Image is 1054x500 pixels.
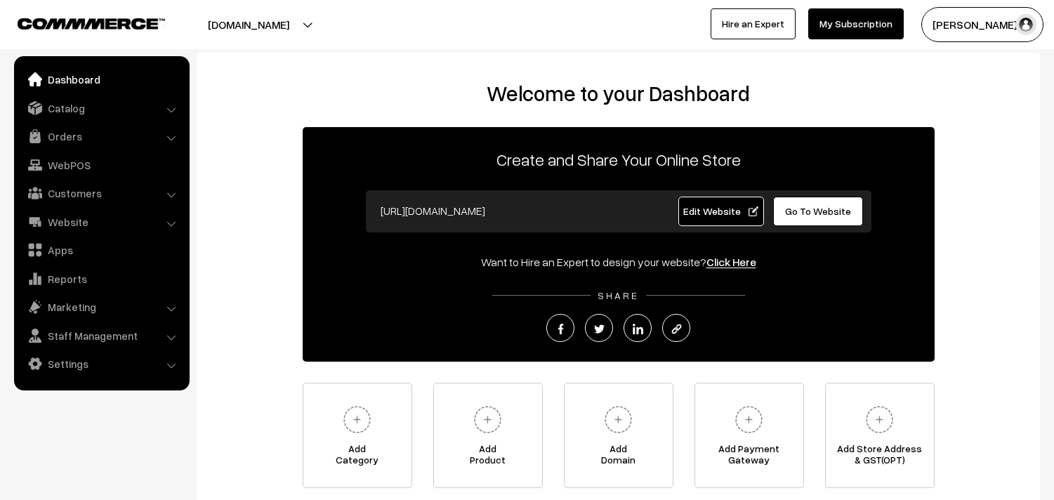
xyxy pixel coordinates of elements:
a: Settings [18,351,185,376]
img: user [1015,14,1036,35]
a: Website [18,209,185,235]
span: Add Store Address & GST(OPT) [826,443,934,471]
a: Hire an Expert [711,8,796,39]
span: SHARE [591,289,646,301]
img: plus.svg [338,400,376,439]
span: Add Product [434,443,542,471]
button: [DOMAIN_NAME] [159,7,338,42]
a: Staff Management [18,323,185,348]
a: Add PaymentGateway [694,383,804,488]
span: Add Payment Gateway [695,443,803,471]
span: Edit Website [683,205,758,217]
span: Add Category [303,443,411,471]
a: Reports [18,266,185,291]
a: My Subscription [808,8,904,39]
h2: Welcome to your Dashboard [211,81,1026,106]
a: Orders [18,124,185,149]
a: Go To Website [773,197,864,226]
a: COMMMERCE [18,14,140,31]
a: Customers [18,180,185,206]
span: Go To Website [785,205,851,217]
img: COMMMERCE [18,18,165,29]
a: Edit Website [678,197,764,226]
button: [PERSON_NAME] s… [921,7,1043,42]
img: plus.svg [860,400,899,439]
a: AddDomain [564,383,673,488]
p: Create and Share Your Online Store [303,147,935,172]
div: Want to Hire an Expert to design your website? [303,254,935,270]
span: Add Domain [565,443,673,471]
a: WebPOS [18,152,185,178]
img: plus.svg [730,400,768,439]
img: plus.svg [468,400,507,439]
a: Dashboard [18,67,185,92]
a: Catalog [18,96,185,121]
a: Marketing [18,294,185,320]
img: plus.svg [599,400,638,439]
a: AddProduct [433,383,543,488]
a: Apps [18,237,185,263]
a: Add Store Address& GST(OPT) [825,383,935,488]
a: AddCategory [303,383,412,488]
a: Click Here [706,255,756,269]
